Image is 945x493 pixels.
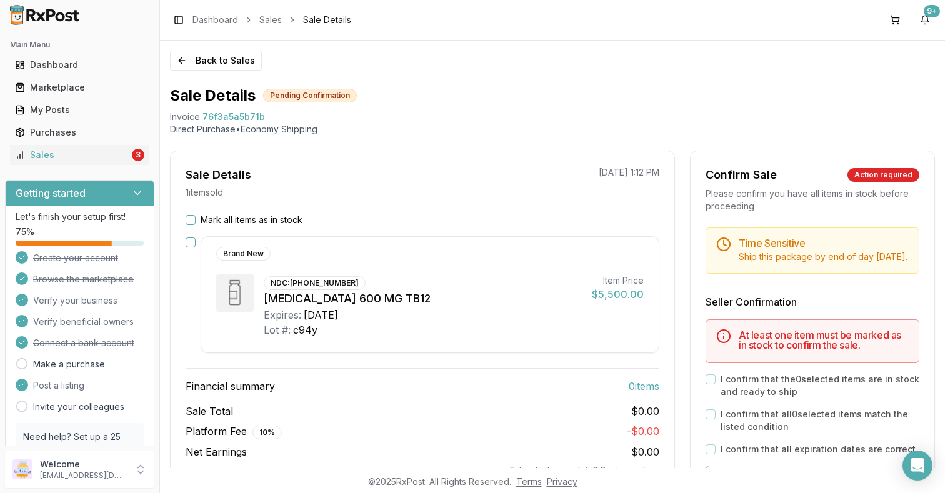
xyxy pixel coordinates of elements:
label: Mark all items as in stock [201,214,302,226]
a: Invite your colleagues [33,401,124,413]
div: Please confirm you have all items in stock before proceeding [706,187,919,212]
a: Make a purchase [33,358,105,371]
span: Browse the marketplace [33,273,134,286]
p: 1 item sold [186,186,223,199]
a: Sales [259,14,282,26]
div: c94y [293,322,317,337]
div: [DATE] [304,307,338,322]
div: Expires: [264,307,301,322]
button: Sales3 [5,145,154,165]
div: Sale Details [186,166,251,184]
span: - $0.00 [627,425,659,437]
span: $0.00 [631,446,659,458]
div: Dashboard [15,59,144,71]
div: Estimated payout 4-6 Business days [186,464,659,477]
a: Sales3 [10,144,149,166]
p: Welcome [40,458,127,471]
div: My Posts [15,104,144,116]
span: Financial summary [186,379,275,394]
label: I confirm that the 0 selected items are in stock and ready to ship [721,373,919,398]
span: 0 item s [629,379,659,394]
div: 3 [132,149,144,161]
p: Let's finish your setup first! [16,211,144,223]
div: Open Intercom Messenger [902,451,932,481]
span: 76f3a5a5b71b [202,111,265,123]
button: Marketplace [5,77,154,97]
span: Verify your business [33,294,117,307]
div: Confirm Sale [706,166,777,184]
p: Need help? Set up a 25 minute call with our team to set up. [23,431,136,468]
h3: Seller Confirmation [706,294,919,309]
div: Pending Confirmation [263,89,357,102]
a: Marketplace [10,76,149,99]
span: Ship this package by end of day [DATE] . [739,251,907,262]
button: Dashboard [5,55,154,75]
h3: Getting started [16,186,86,201]
div: Marketplace [15,81,144,94]
div: Invoice [170,111,200,123]
span: Platform Fee [186,424,282,439]
p: Direct Purchase • Economy Shipping [170,123,935,136]
h5: Time Sensitive [739,238,909,248]
span: Create your account [33,252,118,264]
p: [EMAIL_ADDRESS][DOMAIN_NAME] [40,471,127,481]
div: 10 % [252,426,282,439]
div: Lot #: [264,322,291,337]
button: My Posts [5,100,154,120]
img: RxPost Logo [5,5,85,25]
label: I confirm that all 0 selected items match the listed condition [721,408,919,433]
span: Verify beneficial owners [33,316,134,328]
a: Privacy [547,476,577,487]
img: User avatar [12,459,32,479]
span: Connect a bank account [33,337,134,349]
div: Brand New [216,247,271,261]
div: Item Price [592,274,644,287]
button: Purchases [5,122,154,142]
span: $0.00 [631,404,659,419]
div: Action required [847,168,919,182]
nav: breadcrumb [192,14,351,26]
div: Sales [15,149,129,161]
span: 75 % [16,226,34,238]
label: I confirm that all expiration dates are correct [721,443,916,456]
span: Sale Total [186,404,233,419]
div: [MEDICAL_DATA] 600 MG TB12 [264,290,582,307]
a: My Posts [10,99,149,121]
button: 9+ [915,10,935,30]
span: Sale Details [303,14,351,26]
span: Net Earnings [186,444,247,459]
a: Terms [516,476,542,487]
h2: Main Menu [10,40,149,50]
h1: Sale Details [170,86,256,106]
img: Rukobia 600 MG TB12 [216,274,254,312]
a: Dashboard [10,54,149,76]
span: Post a listing [33,379,84,392]
div: $5,500.00 [592,287,644,302]
a: Purchases [10,121,149,144]
p: [DATE] 1:12 PM [599,166,659,179]
div: NDC: [PHONE_NUMBER] [264,276,366,290]
div: Purchases [15,126,144,139]
a: Dashboard [192,14,238,26]
button: Back to Sales [170,51,262,71]
div: 9+ [924,5,940,17]
h5: At least one item must be marked as in stock to confirm the sale. [739,330,909,350]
